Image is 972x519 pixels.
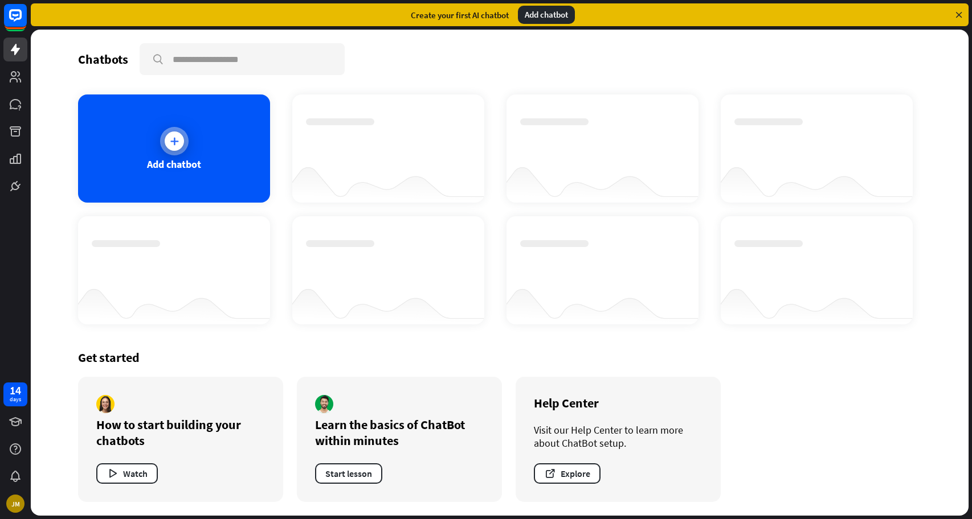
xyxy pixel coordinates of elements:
[411,10,509,20] div: Create your first AI chatbot
[315,463,382,484] button: Start lesson
[315,417,484,448] div: Learn the basics of ChatBot within minutes
[10,396,21,403] div: days
[96,395,115,413] img: author
[6,495,24,513] div: JM
[147,158,201,171] div: Add chatbot
[534,463,601,484] button: Explore
[534,395,703,411] div: Help Center
[96,417,265,448] div: How to start building your chatbots
[534,423,703,450] div: Visit our Help Center to learn more about ChatBot setup.
[3,382,27,406] a: 14 days
[518,6,575,24] div: Add chatbot
[96,463,158,484] button: Watch
[315,395,333,413] img: author
[10,385,21,396] div: 14
[9,5,43,39] button: Open LiveChat chat widget
[78,51,128,67] div: Chatbots
[78,349,921,365] div: Get started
